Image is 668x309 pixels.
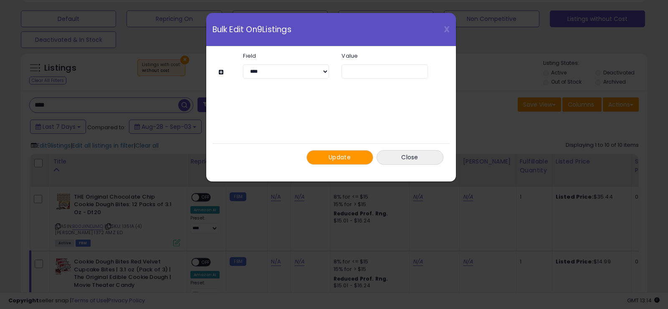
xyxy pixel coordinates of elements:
[335,53,434,59] label: Value
[213,26,291,33] span: Bulk Edit On 9 Listings
[444,23,450,35] span: X
[377,150,443,165] button: Close
[237,53,335,59] label: Field
[329,153,351,161] span: Update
